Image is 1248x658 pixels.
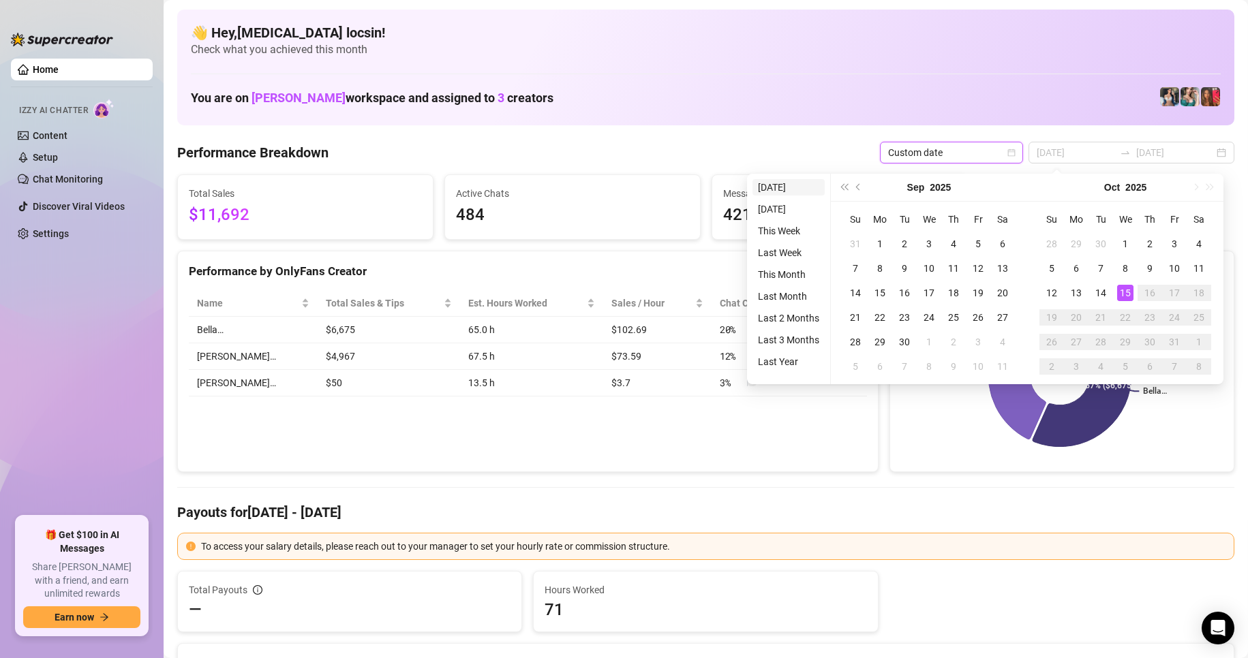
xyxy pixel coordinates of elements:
[966,256,990,281] td: 2025-09-12
[318,317,460,343] td: $6,675
[941,354,966,379] td: 2025-10-09
[1093,309,1109,326] div: 21
[720,296,848,311] span: Chat Conversion
[970,285,986,301] div: 19
[456,202,689,228] span: 484
[1068,236,1084,252] div: 29
[1039,207,1064,232] th: Su
[1187,305,1211,330] td: 2025-10-25
[1039,256,1064,281] td: 2025-10-05
[892,305,917,330] td: 2025-09-23
[189,202,422,228] span: $11,692
[1142,285,1158,301] div: 16
[1160,87,1179,106] img: Katy
[1104,174,1120,201] button: Choose a month
[921,236,937,252] div: 3
[1037,145,1114,160] input: Start date
[892,330,917,354] td: 2025-09-30
[460,370,603,396] td: 13.5 h
[970,236,986,252] div: 5
[1117,334,1133,350] div: 29
[1162,256,1187,281] td: 2025-10-10
[941,232,966,256] td: 2025-09-04
[1044,358,1060,375] div: 2
[1138,354,1162,379] td: 2025-11-06
[1142,334,1158,350] div: 30
[1089,232,1113,256] td: 2025-09-30
[990,281,1015,305] td: 2025-09-20
[1117,358,1133,375] div: 5
[11,33,113,46] img: logo-BBDzfeDw.svg
[1068,334,1084,350] div: 27
[945,358,962,375] div: 9
[1138,330,1162,354] td: 2025-10-30
[752,223,825,239] li: This Week
[1068,358,1084,375] div: 3
[712,290,867,317] th: Chat Conversion
[872,285,888,301] div: 15
[892,207,917,232] th: Tu
[1089,281,1113,305] td: 2025-10-14
[917,305,941,330] td: 2025-09-24
[872,358,888,375] div: 6
[1064,281,1089,305] td: 2025-10-13
[1093,285,1109,301] div: 14
[1144,387,1168,396] text: Bella…
[941,305,966,330] td: 2025-09-25
[868,305,892,330] td: 2025-09-22
[888,142,1015,163] span: Custom date
[720,375,742,390] span: 3 %
[1166,309,1183,326] div: 24
[191,42,1221,57] span: Check what you achieved this month
[177,503,1234,522] h4: Payouts for [DATE] - [DATE]
[1113,305,1138,330] td: 2025-10-22
[189,317,318,343] td: Bella…
[1162,281,1187,305] td: 2025-10-17
[892,256,917,281] td: 2025-09-09
[990,256,1015,281] td: 2025-09-13
[603,343,712,370] td: $73.59
[1039,281,1064,305] td: 2025-10-12
[1162,207,1187,232] th: Fr
[896,285,913,301] div: 16
[752,201,825,217] li: [DATE]
[189,262,867,281] div: Performance by OnlyFans Creator
[1068,260,1084,277] div: 6
[197,296,299,311] span: Name
[752,288,825,304] li: Last Month
[1064,207,1089,232] th: Mo
[1162,354,1187,379] td: 2025-11-07
[1191,309,1207,326] div: 25
[1117,260,1133,277] div: 8
[970,309,986,326] div: 26
[177,143,329,162] h4: Performance Breakdown
[990,232,1015,256] td: 2025-09-06
[1162,305,1187,330] td: 2025-10-24
[1142,260,1158,277] div: 9
[55,612,94,623] span: Earn now
[189,343,318,370] td: [PERSON_NAME]…
[1187,354,1211,379] td: 2025-11-08
[186,542,196,551] span: exclamation-circle
[100,612,109,622] span: arrow-right
[1068,285,1084,301] div: 13
[843,207,868,232] th: Su
[1138,281,1162,305] td: 2025-10-16
[1166,285,1183,301] div: 17
[1044,260,1060,277] div: 5
[545,599,866,621] span: 71
[1064,232,1089,256] td: 2025-09-29
[33,228,69,239] a: Settings
[1093,260,1109,277] div: 7
[720,322,742,337] span: 20 %
[994,309,1011,326] div: 27
[326,296,441,311] span: Total Sales & Tips
[892,232,917,256] td: 2025-09-02
[1142,236,1158,252] div: 2
[872,334,888,350] div: 29
[460,343,603,370] td: 67.5 h
[603,317,712,343] td: $102.69
[752,266,825,283] li: This Month
[252,91,346,105] span: [PERSON_NAME]
[872,260,888,277] div: 8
